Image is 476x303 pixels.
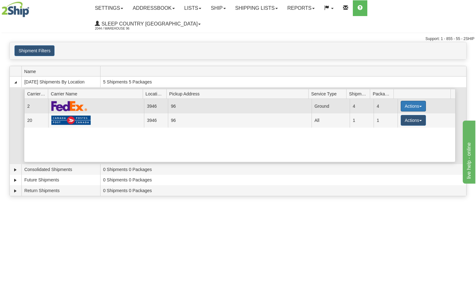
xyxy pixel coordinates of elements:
a: Sleep Country [GEOGRAPHIC_DATA] 2044 / Warehouse 96 [90,16,205,32]
img: logo2044.jpg [2,2,29,17]
span: Service Type [311,89,347,99]
td: 96 [168,113,312,128]
td: 0 Shipments 0 Packages [100,164,466,175]
td: 0 Shipments 0 Packages [100,185,466,196]
span: Shipments [349,89,370,99]
td: 1 [374,113,398,128]
a: Lists [180,0,206,16]
td: 20 [24,113,48,128]
span: Sleep Country [GEOGRAPHIC_DATA] [100,21,198,26]
td: 4 [350,99,374,113]
td: All [312,113,350,128]
span: Packages [373,89,394,99]
span: Name [24,66,100,76]
button: Shipment Filters [14,45,54,56]
a: Reports [283,0,319,16]
a: Settings [90,0,128,16]
td: Ground [312,99,350,113]
a: Addressbook [128,0,180,16]
span: Location Id [146,89,167,99]
td: 3946 [144,113,168,128]
button: Actions [401,115,426,126]
td: 2 [24,99,48,113]
a: Expand [12,188,19,194]
td: Future Shipments [21,175,100,186]
td: 1 [350,113,374,128]
div: live help - online [5,4,58,11]
span: Pickup Address [169,89,308,99]
td: 96 [168,99,312,113]
span: Carrier Name [51,89,143,99]
span: Carrier Id [27,89,48,99]
td: 5 Shipments 5 Packages [100,77,466,87]
a: Shipping lists [231,0,283,16]
a: Expand [12,167,19,173]
td: Consolidated Shipments [21,164,100,175]
a: Expand [12,177,19,183]
div: Support: 1 - 855 - 55 - 2SHIP [2,36,474,42]
td: 0 Shipments 0 Packages [100,175,466,186]
a: Collapse [12,79,19,85]
button: Actions [401,101,426,111]
iframe: chat widget [462,119,475,184]
span: 2044 / Warehouse 96 [95,26,142,32]
td: Return Shipments [21,185,100,196]
a: Ship [206,0,230,16]
td: 3946 [144,99,168,113]
img: Canada Post [51,115,91,125]
td: 4 [374,99,398,113]
td: [DATE] Shipments By Location [21,77,100,87]
img: FedEx Express® [51,101,88,111]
